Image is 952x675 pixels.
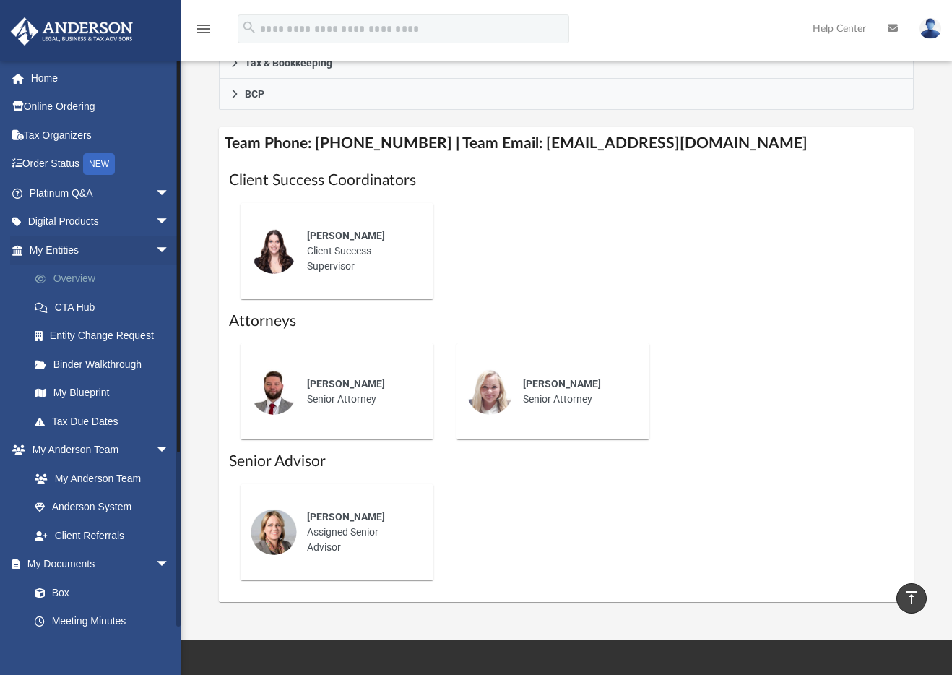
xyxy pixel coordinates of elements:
[297,366,423,417] div: Senior Attorney
[10,550,184,579] a: My Documentsarrow_drop_down
[20,407,191,436] a: Tax Due Dates
[297,218,423,284] div: Client Success Supervisor
[20,265,191,293] a: Overview
[20,493,184,522] a: Anderson System
[219,48,913,79] a: Tax & Bookkeeping
[229,311,903,332] h1: Attorneys
[219,127,913,160] h4: Team Phone: [PHONE_NUMBER] | Team Email: [EMAIL_ADDRESS][DOMAIN_NAME]
[229,170,903,191] h1: Client Success Coordinators
[10,236,191,265] a: My Entitiesarrow_drop_down
[297,499,423,565] div: Assigned Senior Advisor
[20,607,184,636] a: Meeting Minutes
[10,150,191,179] a: Order StatusNEW
[83,153,115,175] div: NEW
[10,207,191,236] a: Digital Productsarrow_drop_down
[155,179,184,208] span: arrow_drop_down
[251,509,297,555] img: thumbnail
[896,583,927,614] a: vertical_align_top
[20,521,184,550] a: Client Referrals
[513,366,639,417] div: Senior Attorney
[10,64,191,93] a: Home
[229,451,903,472] h1: Senior Advisor
[20,293,191,322] a: CTA Hub
[251,369,297,415] img: thumbnail
[20,578,177,607] a: Box
[903,589,920,606] i: vertical_align_top
[523,378,601,390] span: [PERSON_NAME]
[241,20,257,35] i: search
[155,207,184,237] span: arrow_drop_down
[10,121,191,150] a: Tax Organizers
[919,18,941,39] img: User Pic
[467,369,513,415] img: thumbnail
[10,179,191,207] a: Platinum Q&Aarrow_drop_down
[245,58,332,68] span: Tax & Bookkeeping
[20,464,177,493] a: My Anderson Team
[307,230,385,241] span: [PERSON_NAME]
[20,322,191,351] a: Entity Change Request
[20,350,191,379] a: Binder Walkthrough
[307,378,385,390] span: [PERSON_NAME]
[10,93,191,121] a: Online Ordering
[20,379,184,408] a: My Blueprint
[7,17,137,46] img: Anderson Advisors Platinum Portal
[245,89,264,99] span: BCP
[155,436,184,465] span: arrow_drop_down
[10,436,184,465] a: My Anderson Teamarrow_drop_down
[195,27,212,38] a: menu
[195,20,212,38] i: menu
[155,236,184,265] span: arrow_drop_down
[307,511,385,523] span: [PERSON_NAME]
[219,79,913,110] a: BCP
[251,228,297,274] img: thumbnail
[155,550,184,580] span: arrow_drop_down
